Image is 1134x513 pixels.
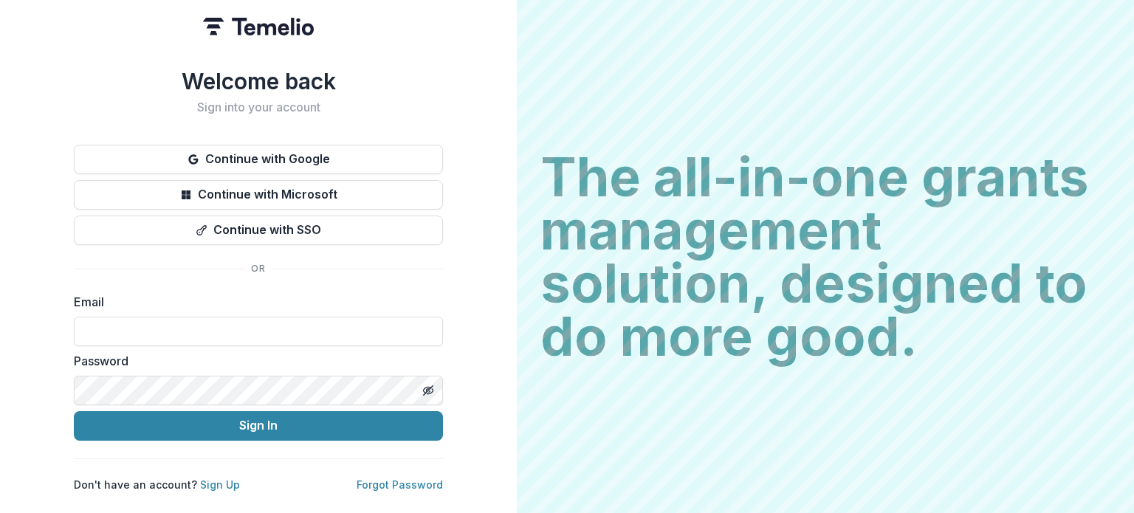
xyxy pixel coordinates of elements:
[74,477,240,492] p: Don't have an account?
[74,352,434,370] label: Password
[74,180,443,210] button: Continue with Microsoft
[74,293,434,311] label: Email
[357,478,443,491] a: Forgot Password
[200,478,240,491] a: Sign Up
[74,100,443,114] h2: Sign into your account
[74,68,443,94] h1: Welcome back
[74,145,443,174] button: Continue with Google
[74,216,443,245] button: Continue with SSO
[74,411,443,441] button: Sign In
[203,18,314,35] img: Temelio
[416,379,440,402] button: Toggle password visibility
